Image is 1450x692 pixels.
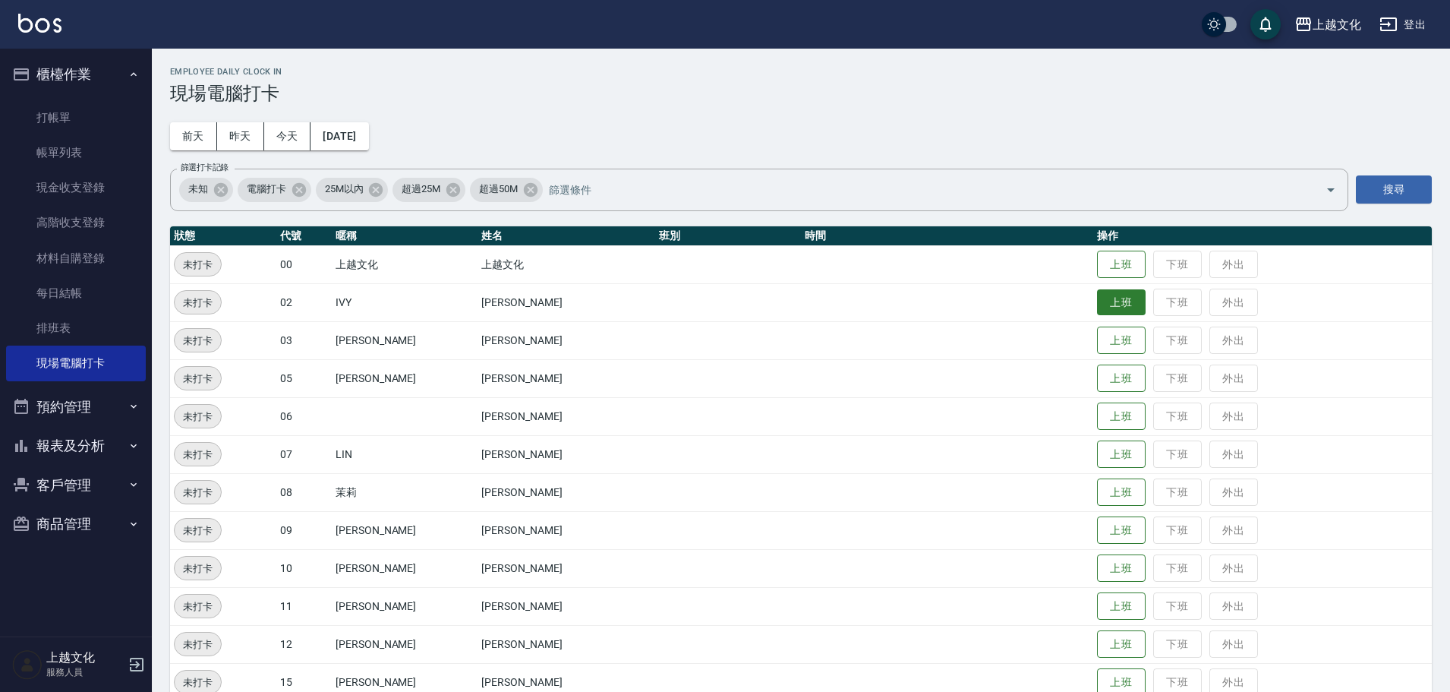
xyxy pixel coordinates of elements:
td: [PERSON_NAME] [332,549,478,587]
span: 25M以內 [316,182,373,197]
td: 10 [276,549,332,587]
h5: 上越文化 [46,650,124,665]
td: [PERSON_NAME] [332,359,478,397]
div: 未知 [179,178,233,202]
button: 昨天 [217,122,264,150]
span: 未打卡 [175,523,221,539]
th: 狀態 [170,226,276,246]
td: 11 [276,587,332,625]
td: 05 [276,359,332,397]
div: 上越文化 [1313,15,1361,34]
span: 未打卡 [175,485,221,501]
span: 未打卡 [175,257,221,273]
span: 超過50M [470,182,527,197]
th: 班別 [655,226,801,246]
td: 08 [276,473,332,511]
a: 材料自購登錄 [6,241,146,276]
td: [PERSON_NAME] [478,321,655,359]
div: 超過50M [470,178,543,202]
img: Person [12,649,43,680]
button: 商品管理 [6,504,146,544]
span: 電腦打卡 [238,182,295,197]
td: [PERSON_NAME] [478,625,655,663]
button: 預約管理 [6,387,146,427]
th: 操作 [1093,226,1432,246]
button: 上班 [1097,251,1146,279]
input: 篩選條件 [545,176,1299,203]
td: 上越文化 [332,245,478,283]
p: 服務人員 [46,665,124,679]
label: 篩選打卡記錄 [181,162,229,173]
td: 上越文化 [478,245,655,283]
td: LIN [332,435,478,473]
button: 報表及分析 [6,426,146,466]
td: [PERSON_NAME] [478,359,655,397]
td: 00 [276,245,332,283]
button: 上班 [1097,517,1146,545]
button: 登出 [1373,11,1432,39]
td: [PERSON_NAME] [332,625,478,663]
td: 09 [276,511,332,549]
button: [DATE] [310,122,368,150]
td: [PERSON_NAME] [478,511,655,549]
button: 上班 [1097,327,1146,355]
td: [PERSON_NAME] [478,587,655,625]
span: 未打卡 [175,371,221,387]
td: [PERSON_NAME] [478,283,655,321]
td: 茉莉 [332,473,478,511]
span: 未打卡 [175,295,221,311]
button: 上越文化 [1288,9,1367,40]
button: 上班 [1097,630,1146,659]
span: 未知 [179,182,217,197]
td: 02 [276,283,332,321]
span: 未打卡 [175,599,221,615]
span: 未打卡 [175,409,221,425]
span: 未打卡 [175,333,221,349]
a: 排班表 [6,311,146,346]
button: 上班 [1097,289,1146,316]
th: 時間 [801,226,1093,246]
button: 櫃檯作業 [6,55,146,94]
a: 現金收支登錄 [6,170,146,205]
td: [PERSON_NAME] [332,511,478,549]
button: 上班 [1097,441,1146,469]
a: 打帳單 [6,100,146,135]
button: 上班 [1097,479,1146,507]
td: [PERSON_NAME] [478,435,655,473]
span: 未打卡 [175,637,221,653]
th: 暱稱 [332,226,478,246]
span: 超過25M [392,182,449,197]
a: 高階收支登錄 [6,205,146,240]
button: 上班 [1097,403,1146,431]
div: 電腦打卡 [238,178,311,202]
button: save [1250,9,1281,39]
h2: Employee Daily Clock In [170,67,1432,77]
button: 搜尋 [1356,175,1432,204]
span: 未打卡 [175,675,221,690]
a: 帳單列表 [6,135,146,170]
td: 06 [276,397,332,435]
th: 代號 [276,226,332,246]
button: 上班 [1097,365,1146,393]
h3: 現場電腦打卡 [170,83,1432,104]
td: 03 [276,321,332,359]
a: 現場電腦打卡 [6,346,146,381]
td: [PERSON_NAME] [332,587,478,625]
img: Logo [18,14,61,33]
a: 每日結帳 [6,276,146,311]
td: [PERSON_NAME] [332,321,478,359]
button: Open [1319,178,1343,202]
td: [PERSON_NAME] [478,397,655,435]
td: [PERSON_NAME] [478,549,655,587]
button: 前天 [170,122,217,150]
td: 07 [276,435,332,473]
button: 客戶管理 [6,466,146,505]
div: 超過25M [392,178,465,202]
th: 姓名 [478,226,655,246]
button: 今天 [264,122,311,150]
button: 上班 [1097,555,1146,583]
span: 未打卡 [175,561,221,577]
td: [PERSON_NAME] [478,473,655,511]
span: 未打卡 [175,447,221,463]
div: 25M以內 [316,178,389,202]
